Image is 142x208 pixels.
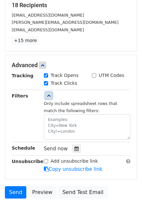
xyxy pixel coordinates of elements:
h5: 18 Recipients [12,2,130,9]
a: Send Test Email [58,186,108,199]
label: UTM Codes [99,72,124,79]
span: Send now [44,146,68,152]
small: [PERSON_NAME][EMAIL_ADDRESS][DOMAIN_NAME] [12,20,119,25]
strong: Filters [12,93,28,98]
strong: Schedule [12,145,35,151]
h5: Advanced [12,62,130,69]
small: [EMAIL_ADDRESS][DOMAIN_NAME] [12,27,84,32]
label: Track Opens [51,72,79,79]
strong: Unsubscribe [12,159,44,164]
label: Track Clicks [51,80,77,87]
iframe: Chat Widget [110,177,142,208]
small: Only include spreadsheet rows that match the following filters: [44,101,117,113]
a: Send [5,186,26,199]
small: [EMAIL_ADDRESS][DOMAIN_NAME] [12,13,84,18]
strong: Tracking [12,73,33,78]
a: +15 more [12,37,39,45]
label: Add unsubscribe link [51,158,98,165]
a: Preview [28,186,57,199]
a: Copy unsubscribe link [44,166,102,172]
